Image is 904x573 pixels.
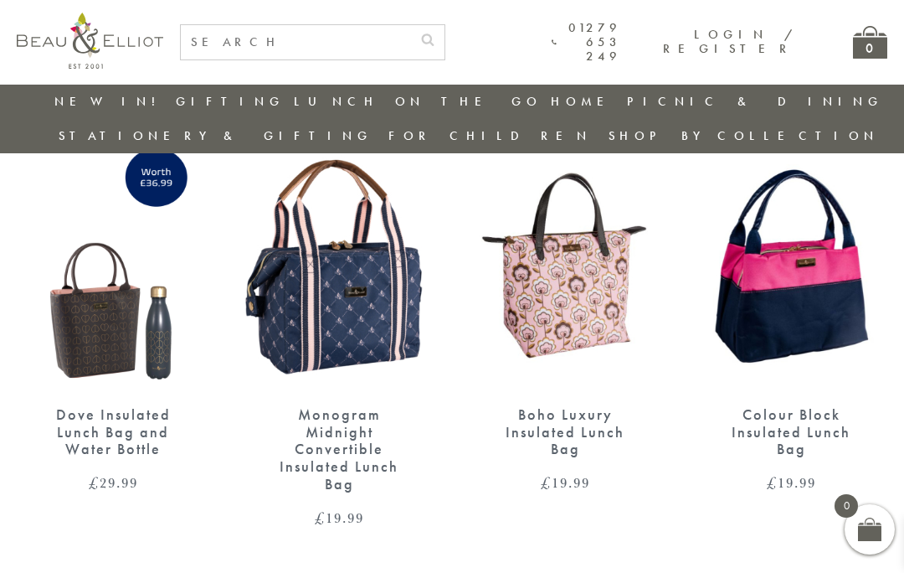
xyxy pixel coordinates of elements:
img: Dove Insulated Lunch Bag and Water Bottle [17,141,209,390]
a: 01279 653 249 [552,21,621,65]
img: Boho Luxury Insulated Lunch Bag [469,141,661,390]
a: 0 [853,26,887,59]
span: 0 [835,494,858,518]
a: Gifting [176,93,285,110]
div: Monogram Midnight Convertible Insulated Lunch Bag [272,406,406,493]
span: £ [541,472,552,493]
a: Picnic & Dining [627,93,883,110]
a: Dove Insulated Lunch Bag and Water Bottle Dove Insulated Lunch Bag and Water Bottle £29.99 [17,141,209,490]
a: Boho Luxury Insulated Lunch Bag Boho Luxury Insulated Lunch Bag £19.99 [469,141,661,490]
img: Colour Block Insulated Lunch Bag [695,141,887,390]
bdi: 19.99 [767,472,816,493]
div: Boho Luxury Insulated Lunch Bag [498,406,632,458]
a: New in! [54,93,167,110]
img: logo [17,13,163,69]
a: Monogram Midnight Convertible Lunch Bag Monogram Midnight Convertible Insulated Lunch Bag £19.99 [243,141,435,525]
span: £ [767,472,778,493]
a: Home [551,93,618,110]
a: For Children [388,127,592,144]
bdi: 19.99 [541,472,590,493]
div: Dove Insulated Lunch Bag and Water Bottle [46,406,180,458]
a: Colour Block Insulated Lunch Bag Colour Block Insulated Lunch Bag £19.99 [695,141,887,490]
input: SEARCH [181,25,411,59]
span: £ [315,508,326,528]
a: Shop by collection [609,127,879,144]
bdi: 29.99 [89,472,138,493]
a: Lunch On The Go [294,93,542,110]
img: Monogram Midnight Convertible Lunch Bag [243,141,435,390]
div: Colour Block Insulated Lunch Bag [724,406,858,458]
bdi: 19.99 [315,508,364,528]
span: £ [89,472,100,493]
a: Stationery & Gifting [59,127,372,144]
a: Login / Register [663,26,794,57]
